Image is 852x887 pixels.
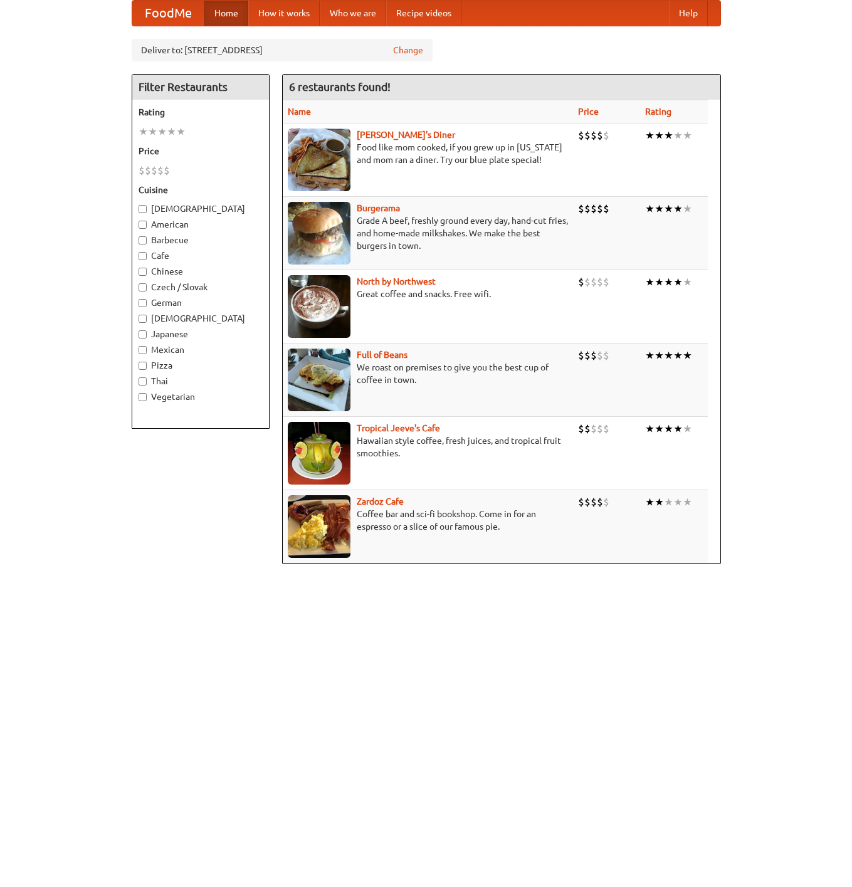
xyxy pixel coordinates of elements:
[645,495,655,509] li: ★
[655,275,664,289] li: ★
[673,422,683,436] li: ★
[597,129,603,142] li: $
[288,107,311,117] a: Name
[584,202,591,216] li: $
[145,164,151,177] li: $
[139,236,147,244] input: Barbecue
[645,202,655,216] li: ★
[673,202,683,216] li: ★
[578,202,584,216] li: $
[645,349,655,362] li: ★
[288,288,568,300] p: Great coffee and snacks. Free wifi.
[357,423,440,433] a: Tropical Jeeve's Cafe
[288,349,350,411] img: beans.jpg
[669,1,708,26] a: Help
[139,346,147,354] input: Mexican
[578,275,584,289] li: $
[603,422,609,436] li: $
[139,281,263,293] label: Czech / Slovak
[683,495,692,509] li: ★
[603,349,609,362] li: $
[386,1,461,26] a: Recipe videos
[204,1,248,26] a: Home
[164,164,170,177] li: $
[288,422,350,485] img: jeeves.jpg
[132,39,433,61] div: Deliver to: [STREET_ADDRESS]
[139,164,145,177] li: $
[139,268,147,276] input: Chinese
[584,275,591,289] li: $
[645,129,655,142] li: ★
[288,275,350,338] img: north.jpg
[139,234,263,246] label: Barbecue
[139,184,263,196] h5: Cuisine
[139,221,147,229] input: American
[664,349,673,362] li: ★
[664,129,673,142] li: ★
[139,375,263,387] label: Thai
[357,130,455,140] a: [PERSON_NAME]'s Diner
[591,129,597,142] li: $
[139,299,147,307] input: German
[578,495,584,509] li: $
[664,275,673,289] li: ★
[655,422,664,436] li: ★
[139,252,147,260] input: Cafe
[148,125,157,139] li: ★
[603,275,609,289] li: $
[139,315,147,323] input: [DEMOGRAPHIC_DATA]
[288,434,568,459] p: Hawaiian style coffee, fresh juices, and tropical fruit smoothies.
[357,496,404,506] a: Zardoz Cafe
[673,129,683,142] li: ★
[357,350,408,360] a: Full of Beans
[288,202,350,265] img: burgerama.jpg
[139,106,263,118] h5: Rating
[584,495,591,509] li: $
[664,422,673,436] li: ★
[584,349,591,362] li: $
[683,129,692,142] li: ★
[139,362,147,370] input: Pizza
[655,129,664,142] li: ★
[288,141,568,166] p: Food like mom cooked, if you grew up in [US_STATE] and mom ran a diner. Try our blue plate special!
[664,202,673,216] li: ★
[288,495,350,558] img: zardoz.jpg
[139,125,148,139] li: ★
[357,203,400,213] a: Burgerama
[584,422,591,436] li: $
[591,349,597,362] li: $
[683,349,692,362] li: ★
[597,422,603,436] li: $
[578,129,584,142] li: $
[139,205,147,213] input: [DEMOGRAPHIC_DATA]
[289,81,391,93] ng-pluralize: 6 restaurants found!
[157,164,164,177] li: $
[591,275,597,289] li: $
[603,202,609,216] li: $
[132,75,269,100] h4: Filter Restaurants
[139,359,263,372] label: Pizza
[139,377,147,386] input: Thai
[673,495,683,509] li: ★
[645,275,655,289] li: ★
[578,107,599,117] a: Price
[139,145,263,157] h5: Price
[597,495,603,509] li: $
[139,283,147,291] input: Czech / Slovak
[655,495,664,509] li: ★
[139,391,263,403] label: Vegetarian
[645,107,671,117] a: Rating
[139,328,263,340] label: Japanese
[655,349,664,362] li: ★
[683,275,692,289] li: ★
[357,276,436,286] a: North by Northwest
[288,361,568,386] p: We roast on premises to give you the best cup of coffee in town.
[673,349,683,362] li: ★
[673,275,683,289] li: ★
[578,349,584,362] li: $
[597,275,603,289] li: $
